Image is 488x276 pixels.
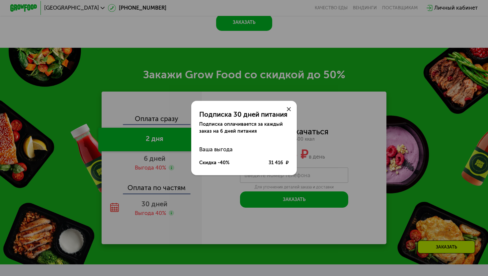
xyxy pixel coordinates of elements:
[269,160,289,166] div: 31 416
[199,110,289,119] div: Подписка 30 дней питания
[199,143,289,157] div: Ваша выгода
[199,121,289,135] div: Подписка оплачивается за каждый заказ на 6 дней питания
[286,160,289,166] span: ₽
[199,160,229,166] div: Скидка -40%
